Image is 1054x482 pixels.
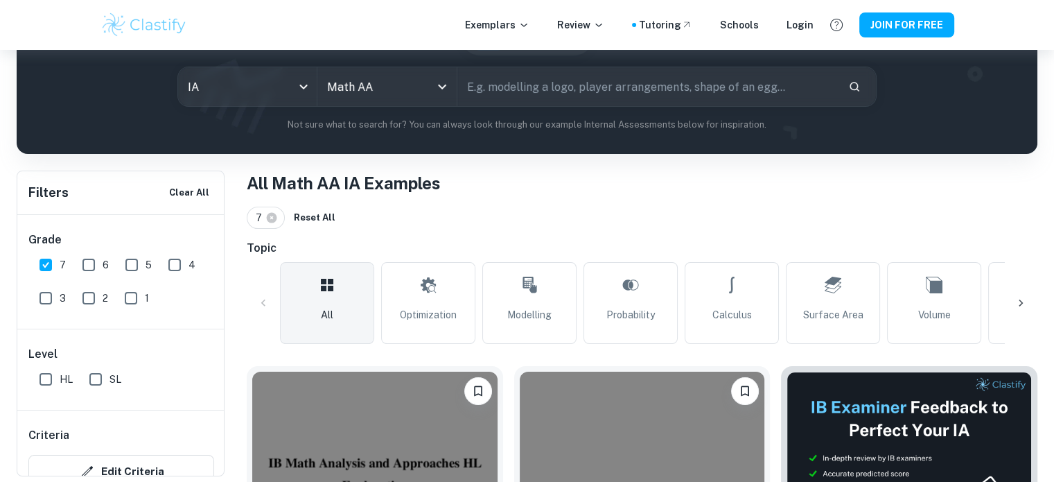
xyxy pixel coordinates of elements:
span: HL [60,372,73,387]
span: Probability [606,307,655,322]
input: E.g. modelling a logo, player arrangements, shape of an egg... [457,67,837,106]
h6: Criteria [28,427,69,444]
a: Login [787,17,814,33]
a: Schools [720,17,759,33]
p: Not sure what to search for? You can always look through our example Internal Assessments below f... [28,118,1026,132]
h6: Filters [28,183,69,203]
span: Calculus [712,307,752,322]
button: Open [432,77,452,96]
span: 2 [103,291,108,306]
div: IA [178,67,317,106]
span: Modelling [507,307,552,322]
a: Tutoring [639,17,692,33]
p: Exemplars [465,17,529,33]
button: JOIN FOR FREE [859,12,954,37]
span: 4 [188,257,195,273]
button: Reset All [290,207,339,228]
span: 7 [256,210,268,225]
button: Search [843,75,866,98]
button: Please log in to bookmark exemplars [731,377,759,405]
span: 6 [103,257,109,273]
span: SL [109,372,121,387]
h6: Topic [247,240,1037,257]
span: 3 [60,291,66,306]
h1: All Math AA IA Examples [247,171,1037,196]
span: Surface Area [803,307,863,322]
div: 7 [247,207,285,229]
p: Review [557,17,604,33]
button: Please log in to bookmark exemplars [464,377,492,405]
button: Clear All [166,182,213,203]
h6: Grade [28,232,214,248]
button: Help and Feedback [825,13,848,37]
img: Clastify logo [100,11,188,39]
h6: Level [28,346,214,363]
span: 5 [146,257,152,273]
span: Volume [918,307,951,322]
span: 1 [145,291,149,306]
span: Optimization [400,307,457,322]
span: All [321,307,333,322]
span: 7 [60,257,66,273]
